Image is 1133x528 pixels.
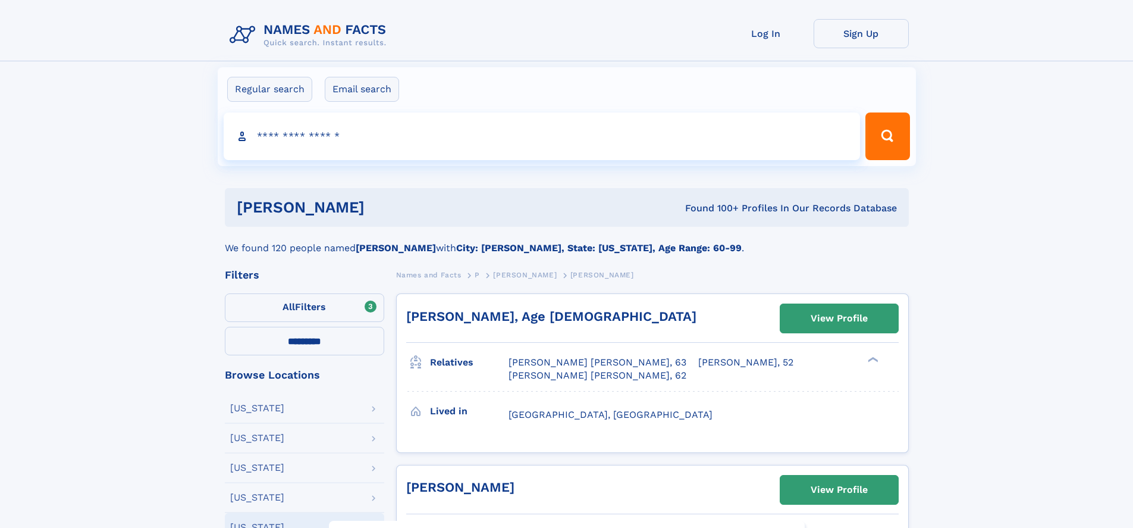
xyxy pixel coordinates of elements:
[356,242,436,254] b: [PERSON_NAME]
[811,476,868,504] div: View Profile
[325,77,399,102] label: Email search
[430,352,509,373] h3: Relatives
[225,370,384,380] div: Browse Locations
[456,242,742,254] b: City: [PERSON_NAME], State: [US_STATE], Age Range: 60-99
[230,493,284,502] div: [US_STATE]
[509,369,686,382] a: [PERSON_NAME] [PERSON_NAME], 62
[396,267,462,282] a: Names and Facts
[406,480,514,495] a: [PERSON_NAME]
[283,301,295,313] span: All
[230,433,284,443] div: [US_STATE]
[718,19,814,48] a: Log In
[780,476,898,504] a: View Profile
[811,305,868,332] div: View Profile
[814,19,909,48] a: Sign Up
[493,267,557,282] a: [PERSON_NAME]
[230,404,284,413] div: [US_STATE]
[509,409,713,420] span: [GEOGRAPHIC_DATA], [GEOGRAPHIC_DATA]
[475,267,480,282] a: P
[698,356,793,369] a: [PERSON_NAME], 52
[225,293,384,322] label: Filters
[225,270,384,280] div: Filters
[430,401,509,421] h3: Lived in
[865,356,879,364] div: ❯
[570,271,634,279] span: [PERSON_NAME]
[780,304,898,333] a: View Profile
[509,356,686,369] a: [PERSON_NAME] [PERSON_NAME], 63
[225,19,396,51] img: Logo Names and Facts
[865,113,909,160] button: Search Button
[525,202,897,215] div: Found 100+ Profiles In Our Records Database
[475,271,480,279] span: P
[406,309,696,324] a: [PERSON_NAME], Age [DEMOGRAPHIC_DATA]
[227,77,312,102] label: Regular search
[230,463,284,473] div: [US_STATE]
[237,200,525,215] h1: [PERSON_NAME]
[224,113,861,160] input: search input
[493,271,557,279] span: [PERSON_NAME]
[225,227,909,255] div: We found 120 people named with .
